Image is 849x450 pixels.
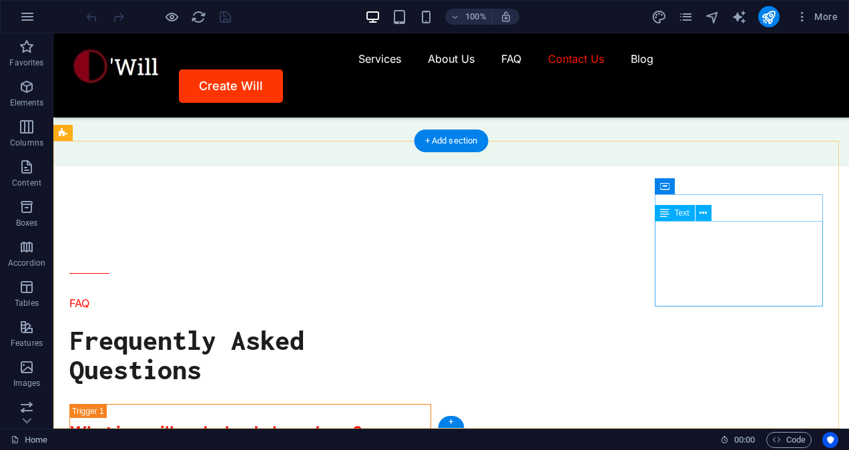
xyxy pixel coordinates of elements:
span: Code [772,432,806,448]
i: On resize automatically adjust zoom level to fit chosen device. [500,11,512,23]
div: + [438,416,464,428]
span: More [796,10,838,23]
button: Click here to leave preview mode and continue editing [164,9,180,25]
button: 100% [445,9,493,25]
p: Accordion [8,258,45,268]
p: Features [11,338,43,349]
p: Boxes [16,218,38,228]
p: Tables [15,298,39,308]
i: Pages (Ctrl+Alt+S) [678,9,693,25]
p: Content [12,178,41,188]
a: Click to cancel selection. Double-click to open Pages [11,432,47,448]
h6: 100% [465,9,487,25]
button: Code [766,432,812,448]
p: Elements [10,97,44,108]
button: design [651,9,667,25]
i: Design (Ctrl+Alt+Y) [651,9,667,25]
i: AI Writer [732,9,747,25]
i: Reload page [191,9,206,25]
p: Images [13,378,41,389]
i: Navigator [705,9,720,25]
p: Favorites [9,57,43,68]
button: More [790,6,843,27]
h6: Session time [720,432,756,448]
span: : [744,435,746,445]
p: Columns [10,138,43,148]
button: navigator [705,9,721,25]
span: 00 00 [734,432,755,448]
button: publish [758,6,780,27]
i: Publish [761,9,776,25]
span: Text [675,209,689,217]
button: text_generator [732,9,748,25]
div: + Add section [414,130,489,152]
button: reload [190,9,206,25]
button: Usercentrics [822,432,838,448]
button: pages [678,9,694,25]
